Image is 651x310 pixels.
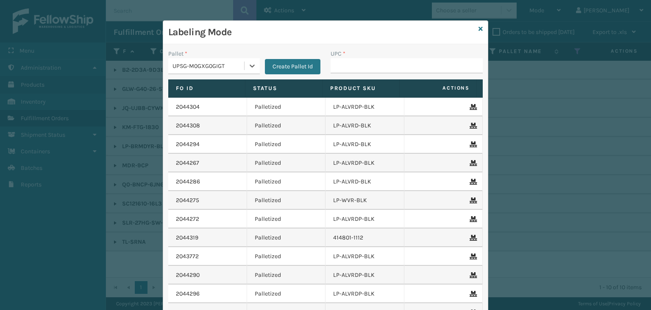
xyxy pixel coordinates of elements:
[325,285,404,303] td: LP-ALVRDP-BLK
[325,135,404,154] td: LP-ALVRD-BLK
[325,247,404,266] td: LP-ALVRDP-BLK
[247,135,326,154] td: Palletized
[176,121,200,130] a: 2044308
[176,103,200,111] a: 2044304
[176,159,199,167] a: 2044267
[325,172,404,191] td: LP-ALVRD-BLK
[470,216,475,222] i: Remove From Pallet
[325,191,404,210] td: LP-WVR-BLK
[325,228,404,247] td: 414801-1112
[168,49,187,58] label: Pallet
[172,62,245,70] div: UPSG-M0GXG0GIGT
[176,85,237,92] label: Fo Id
[325,116,404,135] td: LP-ALVRD-BLK
[265,59,320,74] button: Create Pallet Id
[330,85,392,92] label: Product SKU
[470,235,475,241] i: Remove From Pallet
[325,98,404,116] td: LP-ALVRDP-BLK
[176,290,200,298] a: 2044296
[247,154,326,172] td: Palletized
[247,172,326,191] td: Palletized
[247,285,326,303] td: Palletized
[470,291,475,297] i: Remove From Pallet
[253,85,314,92] label: Status
[470,197,475,203] i: Remove From Pallet
[470,123,475,129] i: Remove From Pallet
[402,81,475,95] span: Actions
[331,49,345,58] label: UPC
[470,179,475,185] i: Remove From Pallet
[176,234,198,242] a: 2044319
[325,154,404,172] td: LP-ALVRDP-BLK
[176,252,199,261] a: 2043772
[176,215,199,223] a: 2044272
[247,210,326,228] td: Palletized
[176,271,200,279] a: 2044290
[470,272,475,278] i: Remove From Pallet
[176,178,200,186] a: 2044286
[325,266,404,285] td: LP-ALVRDP-BLK
[168,26,475,39] h3: Labeling Mode
[247,247,326,266] td: Palletized
[470,160,475,166] i: Remove From Pallet
[470,254,475,259] i: Remove From Pallet
[247,116,326,135] td: Palletized
[247,98,326,116] td: Palletized
[176,140,200,149] a: 2044294
[247,191,326,210] td: Palletized
[247,266,326,285] td: Palletized
[470,141,475,147] i: Remove From Pallet
[247,228,326,247] td: Palletized
[470,104,475,110] i: Remove From Pallet
[325,210,404,228] td: LP-ALVRDP-BLK
[176,196,199,205] a: 2044275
